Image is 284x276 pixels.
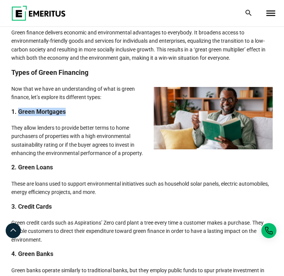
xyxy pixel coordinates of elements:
h2: Types of Green Financing [11,68,273,77]
h3: 2. Green Loans [11,163,273,172]
span: Now that we have an understanding of what is green finance, let’s explore its different types: [11,86,135,100]
button: Toggle Menu [266,11,275,16]
span: Green finance delivers economic and environmental advantages to everybody. It broadens access to ... [11,29,265,61]
h3: 1. Green Mortgages [11,108,273,116]
img: Types of Green Financing [154,87,273,149]
span: Green credit cards such as Aspirations’ Zero card plant a tree every time a customer makes a purc... [11,220,264,243]
span: These are loans used to support environmental initiatives such as household solar panels, electri... [11,181,269,195]
span: They allow lenders to provide better terms to home purchasers of properties with a high environme... [11,125,143,156]
h3: 3. Credit Cards [11,203,273,211]
h3: 4. Green Banks [11,250,273,258]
